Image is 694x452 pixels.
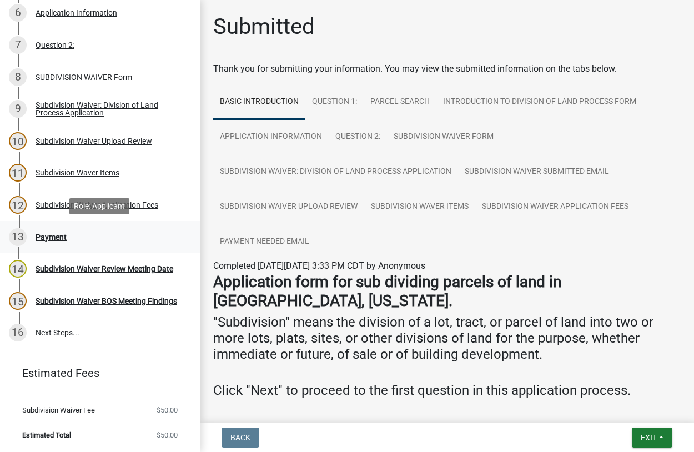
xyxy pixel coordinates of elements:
[387,119,500,155] a: SUBDIVISION WAIVER Form
[364,189,475,225] a: Subdivision Waver Items
[213,189,364,225] a: Subdivision Waiver Upload Review
[9,196,27,214] div: 12
[213,154,458,190] a: Subdivision Waiver: Division of Land Process Application
[329,119,387,155] a: Question 2:
[36,101,182,117] div: Subdivision Waiver: Division of Land Process Application
[22,431,71,439] span: Estimated Total
[36,297,177,305] div: Subdivision Waiver BOS Meeting Findings
[36,9,117,17] div: Application Information
[213,84,305,120] a: Basic Introduction
[213,119,329,155] a: Application Information
[436,84,643,120] a: Introduction to Division of Land Process Form
[9,36,27,54] div: 7
[213,273,561,310] strong: Application form for sub dividing parcels of land in [GEOGRAPHIC_DATA], [US_STATE].
[9,164,27,182] div: 11
[632,428,672,448] button: Exit
[364,84,436,120] a: Parcel search
[213,383,681,399] h4: Click "Next" to proceed to the first question in this application process.
[213,314,681,378] h4: "Subdivision" means the division of a lot, tract, or parcel of land into two or more lots, plats,...
[22,406,95,414] span: Subdivision Waiver Fee
[36,233,67,241] div: Payment
[157,406,178,414] span: $50.00
[458,154,616,190] a: Subdivision Waiver Submitted Email
[69,198,129,214] div: Role: Applicant
[36,201,158,209] div: Subdivision Waiver Application Fees
[213,13,315,40] h1: Submitted
[230,433,250,442] span: Back
[213,224,316,260] a: Payment Needed Email
[222,428,259,448] button: Back
[475,189,635,225] a: Subdivision Waiver Application Fees
[213,260,425,271] span: Completed [DATE][DATE] 3:33 PM CDT by Anonymous
[9,4,27,22] div: 6
[9,324,27,341] div: 16
[9,68,27,86] div: 8
[9,362,182,384] a: Estimated Fees
[36,137,152,145] div: Subdivision Waiver Upload Review
[36,265,173,273] div: Subdivision Waiver Review Meeting Date
[36,41,74,49] div: Question 2:
[157,431,178,439] span: $50.00
[36,169,119,177] div: Subdivision Waver Items
[641,433,657,442] span: Exit
[9,292,27,310] div: 15
[9,100,27,118] div: 9
[9,260,27,278] div: 14
[305,84,364,120] a: Question 1:
[9,132,27,150] div: 10
[213,62,681,76] div: Thank you for submitting your information. You may view the submitted information on the tabs below.
[9,228,27,246] div: 13
[36,73,132,81] div: SUBDIVISION WAIVER Form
